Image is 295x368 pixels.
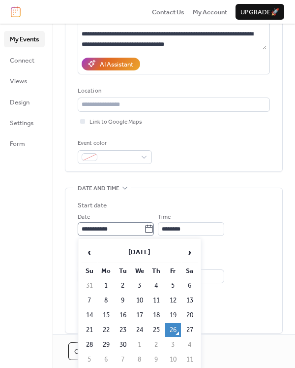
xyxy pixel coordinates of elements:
td: 2 [115,279,131,293]
td: 9 [115,294,131,307]
td: 30 [115,338,131,352]
th: We [132,264,147,278]
th: [DATE] [98,242,181,263]
td: 8 [98,294,114,307]
td: 27 [182,323,198,337]
span: Date and time [78,184,119,194]
span: Link to Google Maps [89,117,142,127]
span: Upgrade 🚀 [240,7,279,17]
th: Mo [98,264,114,278]
td: 24 [132,323,147,337]
th: Th [148,264,164,278]
td: 5 [82,353,97,367]
a: Contact Us [152,7,184,17]
span: Time [158,212,171,222]
td: 15 [98,308,114,322]
td: 5 [165,279,181,293]
td: 20 [182,308,198,322]
div: Event color [78,138,150,148]
td: 18 [148,308,164,322]
td: 23 [115,323,131,337]
td: 10 [165,353,181,367]
td: 9 [148,353,164,367]
div: Start date [78,201,107,210]
span: Connect [10,56,34,66]
img: logo [11,6,21,17]
button: AI Assistant [82,58,140,70]
td: 11 [148,294,164,307]
td: 16 [115,308,131,322]
td: 19 [165,308,181,322]
span: ‹ [82,242,97,262]
td: 29 [98,338,114,352]
td: 14 [82,308,97,322]
th: Fr [165,264,181,278]
span: Form [10,139,25,149]
a: My Events [4,31,45,47]
td: 11 [182,353,198,367]
th: Su [82,264,97,278]
a: Design [4,94,45,110]
th: Tu [115,264,131,278]
td: 12 [165,294,181,307]
span: Settings [10,118,33,128]
td: 7 [115,353,131,367]
span: Design [10,98,29,107]
span: My Events [10,34,39,44]
td: 3 [132,279,147,293]
a: Views [4,73,45,89]
a: Settings [4,115,45,131]
td: 4 [148,279,164,293]
td: 17 [132,308,147,322]
a: Form [4,135,45,151]
td: 25 [148,323,164,337]
td: 22 [98,323,114,337]
td: 4 [182,338,198,352]
td: 13 [182,294,198,307]
td: 3 [165,338,181,352]
div: Location [78,86,268,96]
span: Date [78,212,90,222]
div: AI Assistant [100,60,133,69]
td: 6 [182,279,198,293]
a: Connect [4,52,45,68]
span: Cancel [74,347,100,357]
td: 2 [148,338,164,352]
td: 26 [165,323,181,337]
td: 6 [98,353,114,367]
span: › [182,242,197,262]
th: Sa [182,264,198,278]
td: 8 [132,353,147,367]
td: 31 [82,279,97,293]
td: 1 [98,279,114,293]
td: 28 [82,338,97,352]
button: Cancel [68,342,106,360]
td: 10 [132,294,147,307]
td: 1 [132,338,147,352]
td: 7 [82,294,97,307]
span: Views [10,76,27,86]
button: Upgrade🚀 [236,4,284,20]
a: My Account [193,7,227,17]
td: 21 [82,323,97,337]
